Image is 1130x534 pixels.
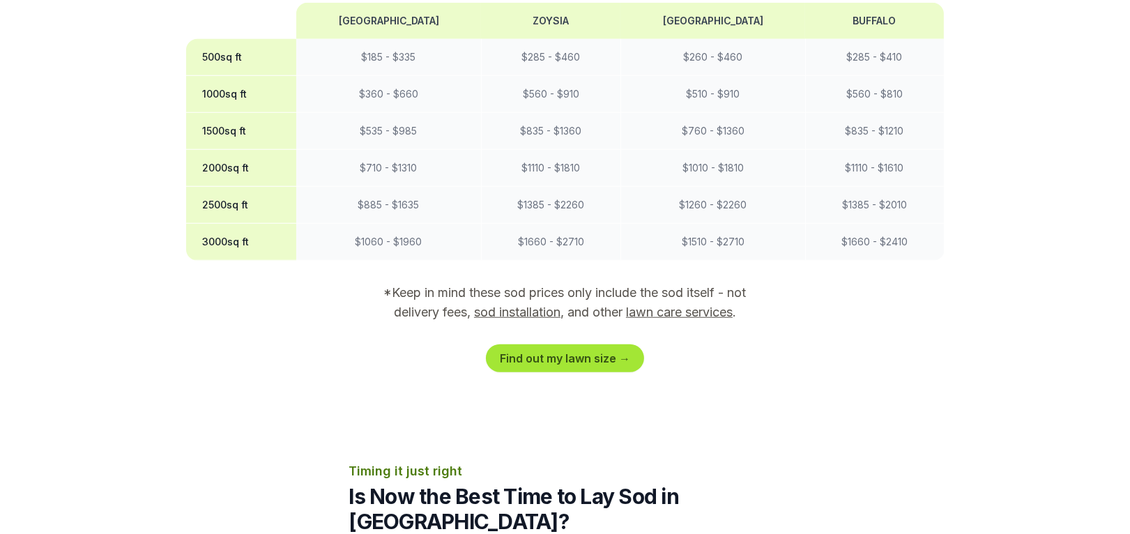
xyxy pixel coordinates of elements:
[620,3,805,39] th: [GEOGRAPHIC_DATA]
[186,187,297,224] th: 2500 sq ft
[481,113,620,150] td: $ 835 - $ 1360
[186,224,297,261] th: 3000 sq ft
[620,150,805,187] td: $ 1010 - $ 1810
[481,3,620,39] th: Zoysia
[481,150,620,187] td: $ 1110 - $ 1810
[296,76,481,113] td: $ 360 - $ 660
[481,39,620,76] td: $ 285 - $ 460
[186,150,297,187] th: 2000 sq ft
[486,344,644,372] a: Find out my lawn size →
[620,113,805,150] td: $ 760 - $ 1360
[481,224,620,261] td: $ 1660 - $ 2710
[186,76,297,113] th: 1000 sq ft
[296,39,481,76] td: $ 185 - $ 335
[349,484,781,534] h2: Is Now the Best Time to Lay Sod in [GEOGRAPHIC_DATA]?
[805,187,944,224] td: $ 1385 - $ 2010
[296,150,481,187] td: $ 710 - $ 1310
[620,39,805,76] td: $ 260 - $ 460
[805,39,944,76] td: $ 285 - $ 410
[805,3,944,39] th: Buffalo
[805,113,944,150] td: $ 835 - $ 1210
[620,76,805,113] td: $ 510 - $ 910
[626,305,733,319] a: lawn care services
[481,76,620,113] td: $ 560 - $ 910
[365,283,766,322] p: *Keep in mind these sod prices only include the sod itself - not delivery fees, , and other .
[186,113,297,150] th: 1500 sq ft
[805,76,944,113] td: $ 560 - $ 810
[620,224,805,261] td: $ 1510 - $ 2710
[805,224,944,261] td: $ 1660 - $ 2410
[349,461,781,481] p: Timing it just right
[805,150,944,187] td: $ 1110 - $ 1610
[620,187,805,224] td: $ 1260 - $ 2260
[296,113,481,150] td: $ 535 - $ 985
[296,3,481,39] th: [GEOGRAPHIC_DATA]
[481,187,620,224] td: $ 1385 - $ 2260
[186,39,297,76] th: 500 sq ft
[474,305,560,319] a: sod installation
[296,224,481,261] td: $ 1060 - $ 1960
[296,187,481,224] td: $ 885 - $ 1635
